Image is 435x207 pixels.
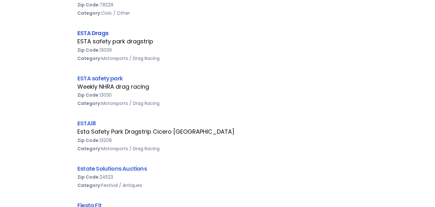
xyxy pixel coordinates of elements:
[77,29,358,37] div: ESTA Drags
[77,1,358,9] div: 78229
[77,100,101,107] b: Category:
[77,99,358,107] div: Motorsports / Drag Racing
[77,54,358,63] div: Motorsports / Drag Racing
[77,91,358,99] div: 13030
[77,128,358,136] div: Esta Safety Park Dragstrip Cicero [GEOGRAPHIC_DATA]
[77,83,358,91] div: Weekly NHRA drag racing
[77,74,358,83] div: ESTA safety park
[77,2,100,8] b: Zip Code:
[77,74,123,82] a: ESTA safety park
[77,10,101,16] b: Category:
[77,47,100,53] b: Zip Code:
[77,136,358,144] div: 13208
[77,164,358,173] div: Estate Solutions Auctions
[77,119,358,128] div: ESTA18
[77,46,358,54] div: 13039
[77,137,100,144] b: Zip Code:
[77,55,101,62] b: Category:
[77,29,108,37] a: ESTA Drags
[77,165,147,173] a: Estate Solutions Auctions
[77,9,358,17] div: Civic / Other
[77,92,100,98] b: Zip Code:
[77,145,101,152] b: Category:
[77,181,358,189] div: Festival / Antiques
[77,37,358,46] div: ESTA safety park dragstrip
[77,173,358,181] div: 24523
[77,144,358,153] div: Motorsports / Drag Racing
[77,182,101,189] b: Category:
[77,119,96,127] a: ESTA18
[77,174,100,180] b: Zip Code:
